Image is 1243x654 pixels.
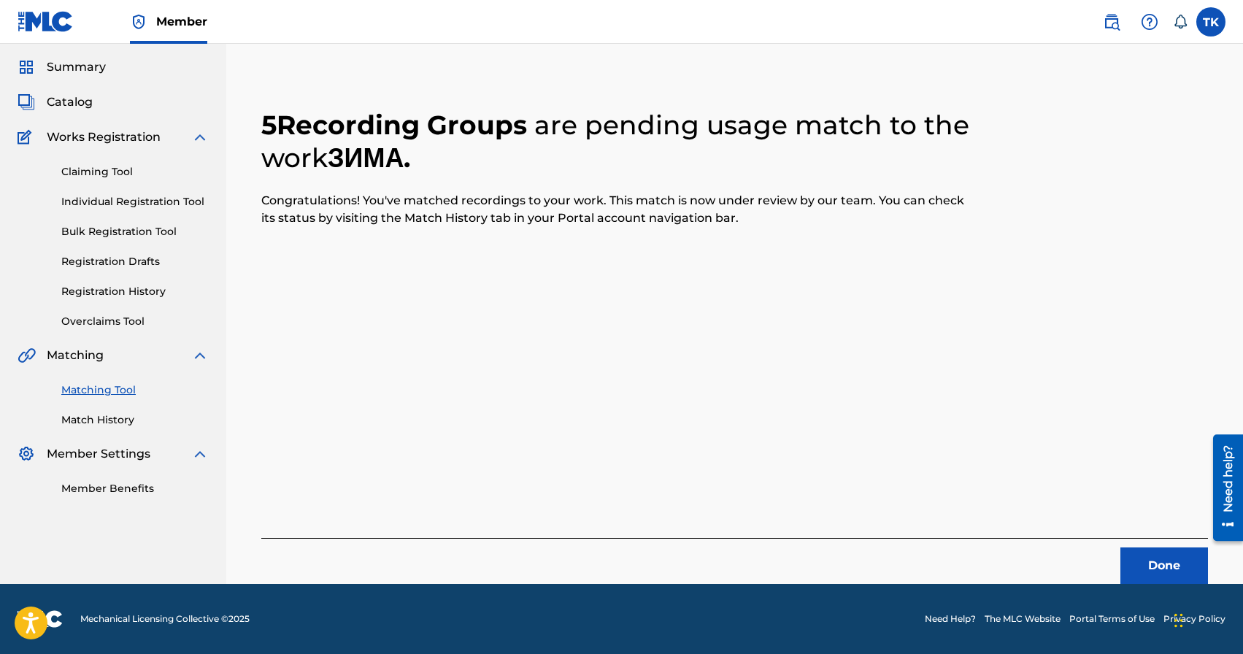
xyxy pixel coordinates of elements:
[18,58,35,76] img: Summary
[61,314,209,329] a: Overclaims Tool
[261,192,971,227] p: Congratulations! You've matched recordings to your work. This match is now under review by our te...
[1103,13,1120,31] img: search
[18,93,93,111] a: CatalogCatalog
[1097,7,1126,36] a: Public Search
[1141,13,1158,31] img: help
[47,58,106,76] span: Summary
[191,128,209,146] img: expand
[61,194,209,209] a: Individual Registration Tool
[61,284,209,299] a: Registration History
[18,93,35,111] img: Catalog
[130,13,147,31] img: Top Rightsholder
[1196,7,1225,36] div: User Menu
[47,128,161,146] span: Works Registration
[1120,547,1208,584] button: Done
[191,445,209,463] img: expand
[47,347,104,364] span: Matching
[61,224,209,239] a: Bulk Registration Tool
[61,164,209,180] a: Claiming Tool
[1173,15,1188,29] div: Notifications
[18,11,74,32] img: MLC Logo
[18,445,35,463] img: Member Settings
[261,109,971,174] h2: 5 Recording Groups ЗИМА .
[18,128,36,146] img: Works Registration
[1163,612,1225,626] a: Privacy Policy
[1170,584,1243,654] div: Виджет чата
[1135,7,1164,36] div: Help
[61,382,209,398] a: Matching Tool
[925,612,976,626] a: Need Help?
[18,347,36,364] img: Matching
[1174,599,1183,642] div: Перетащить
[1069,612,1155,626] a: Portal Terms of Use
[18,58,106,76] a: SummarySummary
[156,13,207,30] span: Member
[18,610,63,628] img: logo
[61,412,209,428] a: Match History
[47,445,150,463] span: Member Settings
[80,612,250,626] span: Mechanical Licensing Collective © 2025
[985,612,1061,626] a: The MLC Website
[47,93,93,111] span: Catalog
[261,109,969,174] span: are pending usage match to the work
[191,347,209,364] img: expand
[61,254,209,269] a: Registration Drafts
[1170,584,1243,654] iframe: Chat Widget
[1202,428,1243,546] iframe: Resource Center
[61,481,209,496] a: Member Benefits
